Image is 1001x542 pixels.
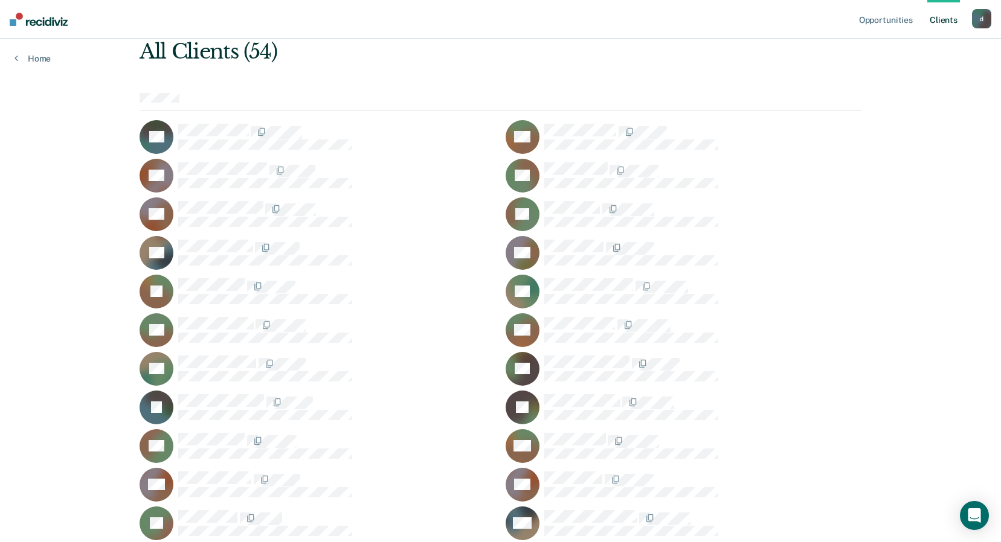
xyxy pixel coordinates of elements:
[960,501,989,530] div: Open Intercom Messenger
[972,9,991,28] button: d
[10,13,68,26] img: Recidiviz
[140,39,717,64] div: All Clients (54)
[14,53,51,64] a: Home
